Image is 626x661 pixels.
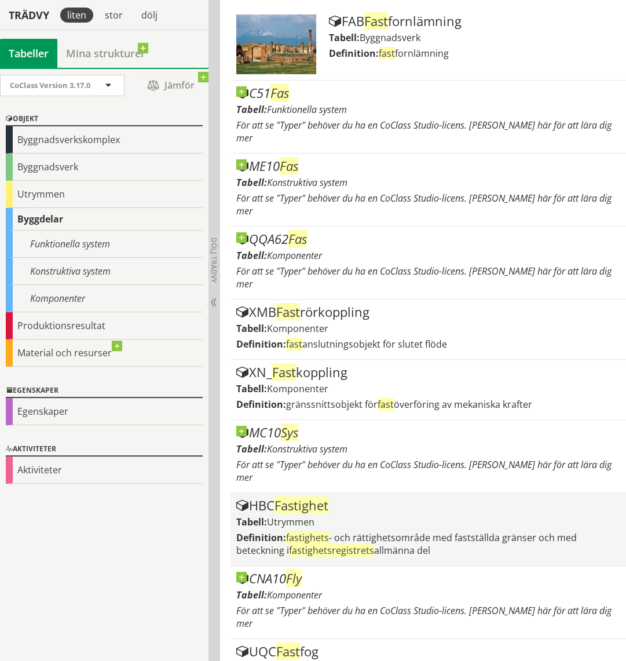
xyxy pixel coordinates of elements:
[236,458,612,484] span: För att se "Typer" behöver du ha en CoClass Studio-licens. [PERSON_NAME] här för att lära dig mer
[2,9,56,21] div: Trädvy
[236,305,621,319] div: XMB rörkoppling
[209,238,219,283] span: Dölj trädvy
[236,119,612,144] span: För att se "Typer" behöver du ha en CoClass Studio-licens. [PERSON_NAME] här för att lära dig mer
[98,8,130,23] div: stor
[236,499,621,513] div: HBC
[360,31,420,44] span: Byggnadsverk
[6,457,203,484] div: Aktiviteter
[57,39,154,68] a: Mina strukturer
[236,531,286,544] label: Definition:
[281,423,298,441] span: Sys
[280,157,298,174] span: Fas
[267,176,347,189] span: Konstruktiva system
[286,531,329,544] span: fastighets
[6,181,203,208] div: Utrymmen
[236,645,621,659] div: UQC fog
[267,382,328,395] span: Komponenter
[267,249,322,262] span: Komponenter
[379,47,395,60] span: fast
[236,366,621,379] div: XN_ koppling
[286,569,302,587] span: Fly
[6,112,203,126] div: Objekt
[60,8,93,23] div: liten
[236,572,621,586] div: CNA10
[267,589,322,601] span: Komponenter
[378,398,394,411] span: fast
[236,249,267,262] label: Tabell:
[134,8,164,23] div: dölj
[286,338,447,350] span: anslutningsobjekt för slutet flöde
[6,443,203,457] div: Aktiviteter
[329,47,379,60] label: Definition:
[236,232,621,246] div: QQA62
[236,604,612,630] span: För att se "Typer" behöver du ha en CoClass Studio-licens. [PERSON_NAME] här för att lära dig mer
[236,398,286,411] label: Definition:
[267,103,347,116] span: Funktionella system
[276,642,300,660] span: Fast
[6,231,203,258] div: Funktionella system
[267,516,314,528] span: Utrymmen
[6,154,203,181] div: Byggnadsverk
[236,382,267,395] label: Tabell:
[236,338,286,350] label: Definition:
[236,14,316,74] img: Tabell
[236,265,612,290] span: För att se "Typer" behöver du ha en CoClass Studio-licens. [PERSON_NAME] här för att lära dig mer
[236,103,267,116] label: Tabell:
[274,496,328,514] span: Fastighet
[6,398,203,425] div: Egenskaper
[267,443,347,455] span: Konstruktiva system
[6,258,203,285] div: Konstruktiva system
[267,322,328,335] span: Komponenter
[236,86,621,100] div: C51
[286,398,532,411] span: gränssnittsobjekt för överföring av mekaniska krafter
[236,159,621,173] div: ME10
[236,322,267,335] label: Tabell:
[10,80,90,90] span: CoClass Version 3.17.0
[289,544,374,557] span: fastighetsregistrets
[236,516,267,528] label: Tabell:
[236,589,267,601] label: Tabell:
[6,384,203,398] div: Egenskaper
[272,363,296,381] span: Fast
[329,14,621,28] div: FAB fornlämning
[6,208,203,231] div: Byggdelar
[379,47,449,60] span: fornlämning
[136,75,206,96] span: Jämför
[329,31,360,44] label: Tabell:
[236,531,577,557] span: - och rättighetsområde med fastställda gränser och med beteckning i allmänna del
[236,426,621,440] div: MC10
[6,312,203,339] div: Produktionsresultat
[276,303,300,320] span: Fast
[6,126,203,154] div: Byggnadsverkskomplex
[236,176,267,189] label: Tabell:
[270,84,289,101] span: Fas
[236,443,267,455] label: Tabell:
[236,192,612,217] span: För att se "Typer" behöver du ha en CoClass Studio-licens. [PERSON_NAME] här för att lära dig mer
[6,285,203,312] div: Komponenter
[286,338,302,350] span: fast
[6,339,203,367] div: Material och resurser
[364,12,388,30] span: Fast
[288,230,307,247] span: Fas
